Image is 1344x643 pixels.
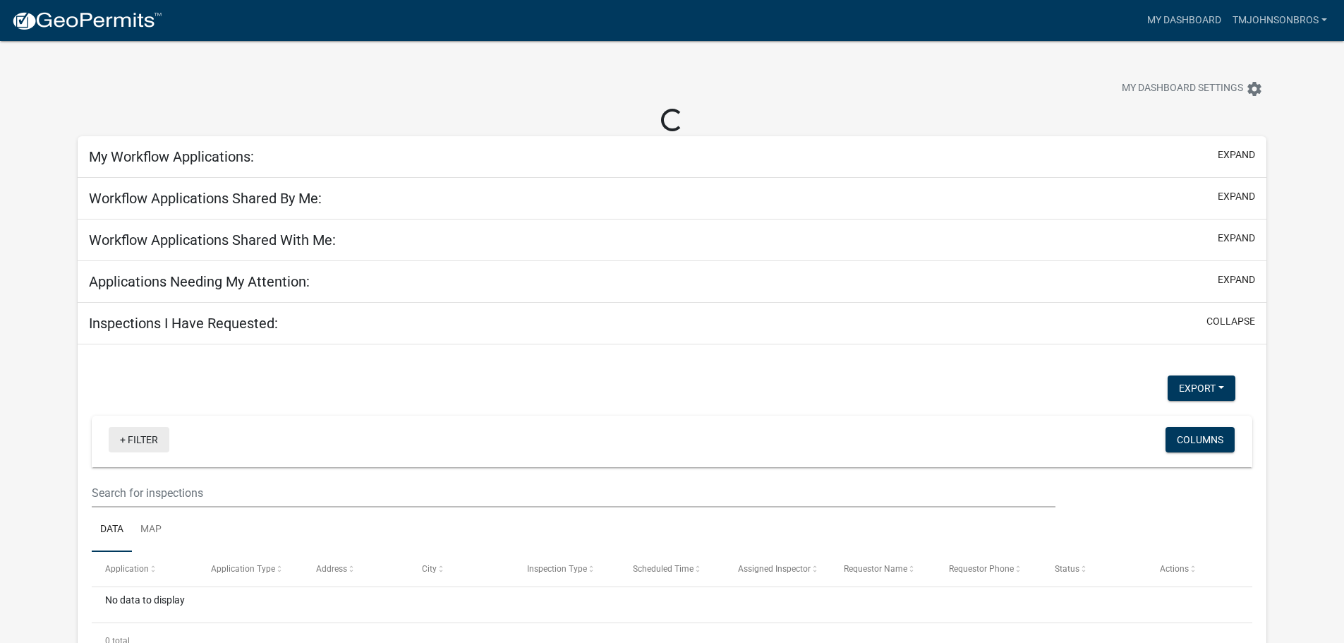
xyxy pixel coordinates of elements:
button: expand [1218,148,1255,162]
span: Actions [1160,564,1189,574]
a: Data [92,507,132,553]
button: My Dashboard Settingssettings [1110,75,1274,102]
datatable-header-cell: City [408,552,514,586]
button: collapse [1206,314,1255,329]
span: Scheduled Time [633,564,694,574]
input: Search for inspections [92,479,1055,507]
button: Export [1168,375,1235,401]
h5: Applications Needing My Attention: [89,273,310,290]
datatable-header-cell: Requestor Phone [936,552,1041,586]
datatable-header-cell: Actions [1146,552,1252,586]
datatable-header-cell: Application [92,552,197,586]
datatable-header-cell: Application Type [198,552,303,586]
span: My Dashboard Settings [1122,80,1243,97]
span: Status [1055,564,1079,574]
span: Application Type [211,564,275,574]
h5: Workflow Applications Shared By Me: [89,190,322,207]
span: Address [316,564,347,574]
span: City [422,564,437,574]
datatable-header-cell: Status [1041,552,1146,586]
span: Requestor Name [844,564,907,574]
span: Requestor Phone [949,564,1014,574]
h5: Workflow Applications Shared With Me: [89,232,336,248]
datatable-header-cell: Inspection Type [514,552,619,586]
h5: My Workflow Applications: [89,148,254,165]
span: Inspection Type [527,564,587,574]
button: expand [1218,231,1255,246]
h5: Inspections I Have Requested: [89,315,278,332]
datatable-header-cell: Assigned Inspector [725,552,830,586]
span: Application [105,564,149,574]
datatable-header-cell: Address [303,552,408,586]
a: My Dashboard [1142,7,1227,34]
button: Columns [1166,427,1235,452]
i: settings [1246,80,1263,97]
datatable-header-cell: Scheduled Time [619,552,725,586]
a: Map [132,507,170,553]
datatable-header-cell: Requestor Name [830,552,935,586]
button: expand [1218,189,1255,204]
a: + Filter [109,427,169,452]
span: Assigned Inspector [738,564,811,574]
button: expand [1218,272,1255,287]
div: No data to display [92,587,1252,623]
a: TMJohnsonBros [1227,7,1333,34]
